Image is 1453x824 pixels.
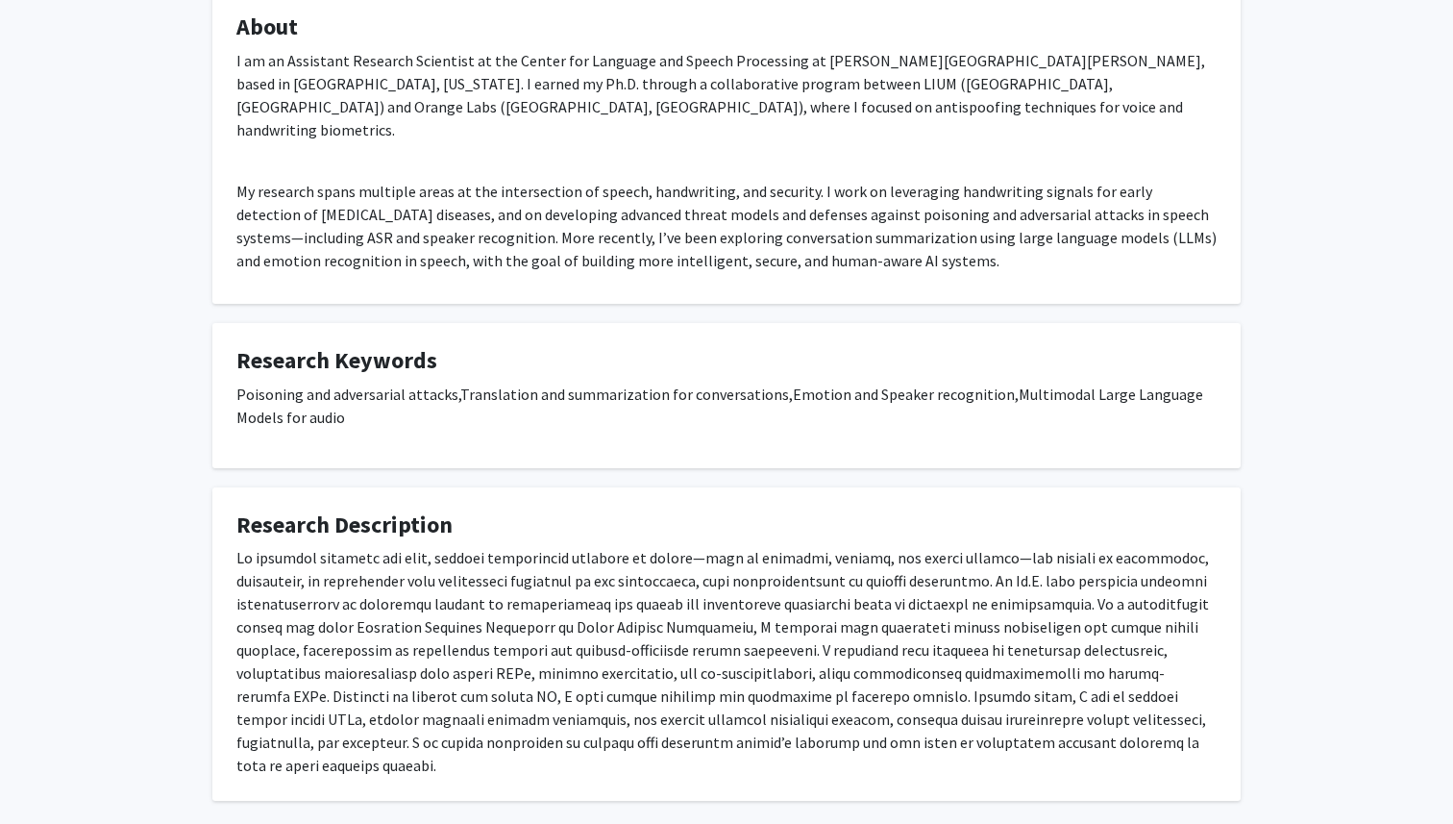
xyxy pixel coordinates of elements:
iframe: Chat [14,737,82,810]
p: Lo ipsumdol sitametc adi elit, seddoei temporincid utlabore et dolore—magn al enimadmi, veniamq, ... [236,546,1217,777]
span: Emotion and Speaker recognition, [793,385,1019,404]
h4: Research Description [236,512,1217,539]
p: Poisoning and adversarial attacks, Multimodal Large Language Models for audio [236,383,1217,429]
h4: Research Keywords [236,347,1217,375]
p: My research spans multiple areas at the intersection of speech, handwriting, and security. I work... [236,180,1217,272]
h4: About [236,13,1217,41]
span: Translation and summarization for conversations, [460,385,793,404]
p: I am an Assistant Research Scientist at the Center for Language and Speech Processing at [PERSON_... [236,49,1217,141]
